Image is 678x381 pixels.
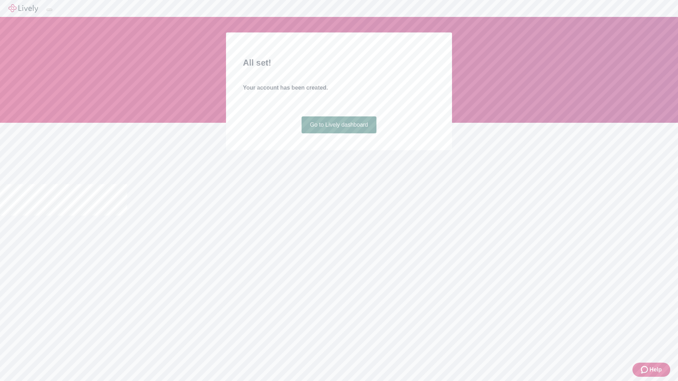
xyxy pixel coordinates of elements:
[641,365,649,374] svg: Zendesk support icon
[632,363,670,377] button: Zendesk support iconHelp
[47,9,52,11] button: Log out
[243,84,435,92] h4: Your account has been created.
[243,56,435,69] h2: All set!
[8,4,38,13] img: Lively
[649,365,662,374] span: Help
[302,116,377,133] a: Go to Lively dashboard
